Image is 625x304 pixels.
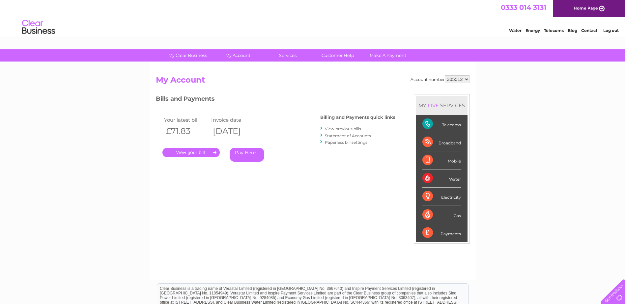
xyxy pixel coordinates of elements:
[509,28,522,33] a: Water
[581,28,597,33] a: Contact
[416,96,468,115] div: MY SERVICES
[422,133,461,151] div: Broadband
[411,75,469,83] div: Account number
[156,94,395,106] h3: Bills and Payments
[568,28,577,33] a: Blog
[422,206,461,224] div: Gas
[156,75,469,88] h2: My Account
[210,115,257,124] td: Invoice date
[162,124,210,138] th: £71.83
[325,126,361,131] a: View previous bills
[311,49,365,62] a: Customer Help
[22,17,55,37] img: logo.png
[325,133,371,138] a: Statement of Accounts
[544,28,564,33] a: Telecoms
[422,188,461,206] div: Electricity
[422,169,461,188] div: Water
[422,224,461,242] div: Payments
[603,28,619,33] a: Log out
[422,115,461,133] div: Telecoms
[210,124,257,138] th: [DATE]
[230,148,264,162] a: Pay Here
[162,115,210,124] td: Your latest bill
[320,115,395,120] h4: Billing and Payments quick links
[422,151,461,169] div: Mobile
[160,49,215,62] a: My Clear Business
[211,49,265,62] a: My Account
[157,4,469,32] div: Clear Business is a trading name of Verastar Limited (registered in [GEOGRAPHIC_DATA] No. 3667643...
[526,28,540,33] a: Energy
[426,102,440,109] div: LIVE
[501,3,546,12] a: 0333 014 3131
[361,49,415,62] a: Make A Payment
[162,148,220,157] a: .
[325,140,367,145] a: Paperless bill settings
[261,49,315,62] a: Services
